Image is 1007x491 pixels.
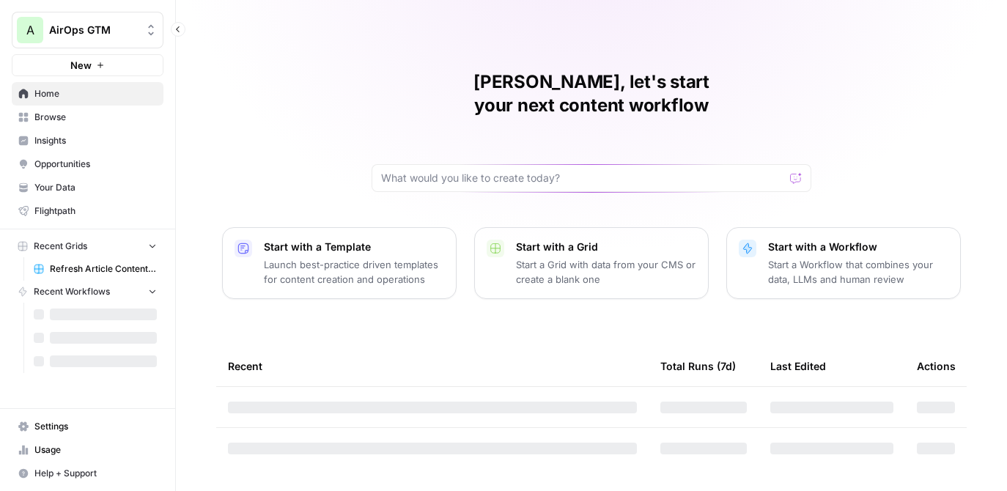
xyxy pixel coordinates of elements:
p: Start a Workflow that combines your data, LLMs and human review [768,257,948,287]
a: Settings [12,415,163,438]
span: A [26,21,34,39]
a: Refresh Article Content - ClickUp [27,257,163,281]
a: Opportunities [12,152,163,176]
button: Recent Grids [12,235,163,257]
button: Help + Support [12,462,163,485]
a: Flightpath [12,199,163,223]
a: Browse [12,106,163,129]
button: Start with a TemplateLaunch best-practice driven templates for content creation and operations [222,227,457,299]
button: Start with a WorkflowStart a Workflow that combines your data, LLMs and human review [726,227,961,299]
div: Total Runs (7d) [660,346,736,386]
div: Actions [917,346,956,386]
span: Insights [34,134,157,147]
p: Start a Grid with data from your CMS or create a blank one [516,257,696,287]
button: Recent Workflows [12,281,163,303]
span: Opportunities [34,158,157,171]
span: New [70,58,92,73]
span: Home [34,87,157,100]
button: Start with a GridStart a Grid with data from your CMS or create a blank one [474,227,709,299]
span: AirOps GTM [49,23,138,37]
button: Workspace: AirOps GTM [12,12,163,48]
div: Last Edited [770,346,826,386]
span: Recent Workflows [34,285,110,298]
span: Help + Support [34,467,157,480]
span: Flightpath [34,204,157,218]
a: Home [12,82,163,106]
input: What would you like to create today? [381,171,784,185]
span: Browse [34,111,157,124]
p: Start with a Grid [516,240,696,254]
p: Start with a Template [264,240,444,254]
button: New [12,54,163,76]
div: Recent [228,346,637,386]
a: Your Data [12,176,163,199]
span: Settings [34,420,157,433]
a: Usage [12,438,163,462]
span: Recent Grids [34,240,87,253]
span: Your Data [34,181,157,194]
span: Usage [34,443,157,457]
h1: [PERSON_NAME], let's start your next content workflow [372,70,811,117]
p: Launch best-practice driven templates for content creation and operations [264,257,444,287]
p: Start with a Workflow [768,240,948,254]
span: Refresh Article Content - ClickUp [50,262,157,276]
a: Insights [12,129,163,152]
